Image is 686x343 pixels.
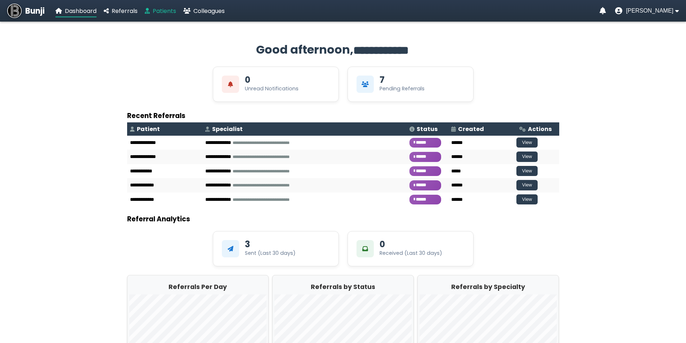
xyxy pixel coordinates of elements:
button: View [516,152,538,162]
span: [PERSON_NAME] [626,8,673,14]
div: 0 [245,76,250,84]
div: 0Received (Last 30 days) [348,231,474,266]
th: Created [448,122,516,136]
img: Bunji Dental Referral Management [7,4,22,18]
button: View [516,180,538,190]
h2: Good afternoon, [127,41,559,59]
div: 3Sent (Last 30 days) [213,231,339,266]
div: View Unread Notifications [213,67,339,102]
span: Referrals [112,7,138,15]
a: Colleagues [183,6,225,15]
span: Bunji [25,5,45,17]
div: View Pending Referrals [348,67,474,102]
button: User menu [615,7,679,14]
div: 3 [245,240,250,249]
a: Patients [145,6,176,15]
a: Notifications [600,7,606,14]
div: Unread Notifications [245,85,299,92]
div: Pending Referrals [380,85,425,92]
div: Sent (Last 30 days) [245,249,296,257]
h2: Referrals Per Day [129,282,266,292]
h2: Referrals by Status [274,282,412,292]
button: View [516,166,538,176]
span: Patients [153,7,176,15]
th: Status [407,122,448,136]
div: Received (Last 30 days) [380,249,442,257]
a: Referrals [104,6,138,15]
a: Dashboard [55,6,97,15]
h3: Recent Referrals [127,110,559,121]
span: Colleagues [193,7,225,15]
button: View [516,137,538,148]
h2: Referrals by Specialty [420,282,557,292]
h3: Referral Analytics [127,214,559,224]
th: Patient [127,122,203,136]
th: Actions [516,122,559,136]
span: Dashboard [65,7,97,15]
th: Specialist [202,122,407,136]
a: Bunji [7,4,45,18]
div: 0 [380,240,385,249]
button: View [516,194,538,205]
div: 7 [380,76,385,84]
